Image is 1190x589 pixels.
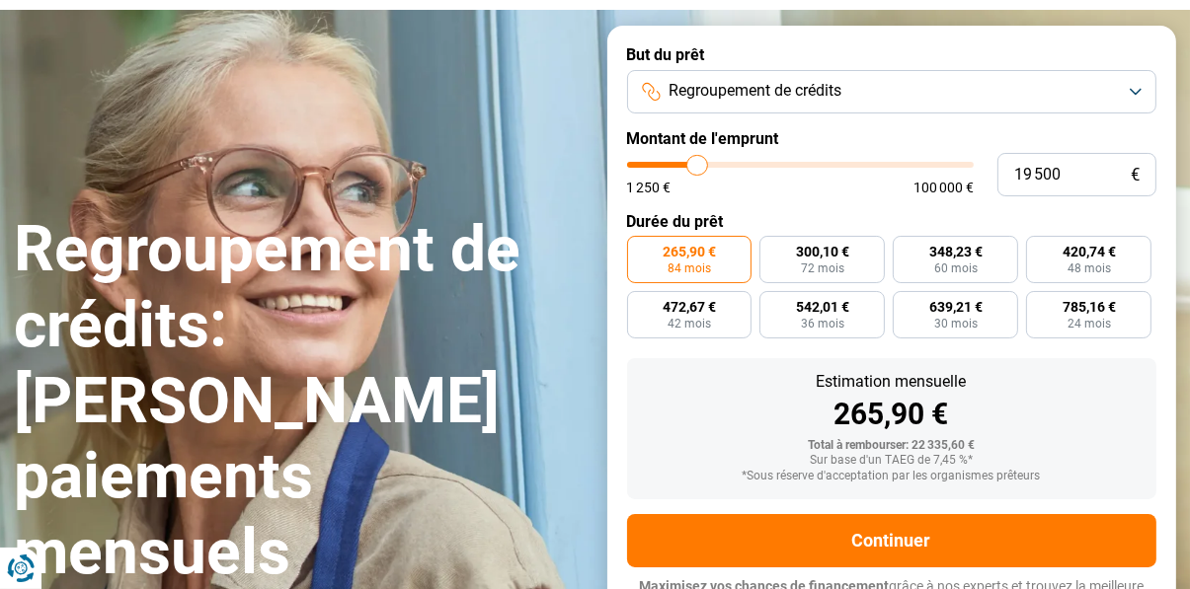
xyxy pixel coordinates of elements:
span: 24 mois [1068,318,1111,330]
span: 42 mois [668,318,711,330]
button: Regroupement de crédits [627,70,1156,113]
span: 265,90 € [663,245,716,258]
span: 72 mois [801,262,844,274]
div: Estimation mensuelle [643,374,1141,390]
span: 348,23 € [929,245,983,258]
span: 639,21 € [929,300,983,314]
label: Durée du prêt [627,212,1156,231]
label: But du prêt [627,45,1156,64]
span: 30 mois [934,318,978,330]
label: Montant de l'emprunt [627,129,1156,148]
span: 300,10 € [796,245,849,258]
span: 36 mois [801,318,844,330]
span: 1 250 € [627,181,672,194]
div: Sur base d'un TAEG de 7,45 %* [643,454,1141,468]
span: Regroupement de crédits [669,80,841,102]
div: Total à rembourser: 22 335,60 € [643,439,1141,453]
span: 84 mois [668,262,711,274]
span: 100 000 € [913,181,974,194]
div: 265,90 € [643,400,1141,429]
span: 472,67 € [663,300,716,314]
div: *Sous réserve d'acceptation par les organismes prêteurs [643,470,1141,483]
button: Continuer [627,514,1156,567]
span: 60 mois [934,262,978,274]
span: € [1132,167,1141,184]
span: 785,16 € [1063,300,1116,314]
span: 420,74 € [1063,245,1116,258]
span: 542,01 € [796,300,849,314]
span: 48 mois [1068,262,1111,274]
